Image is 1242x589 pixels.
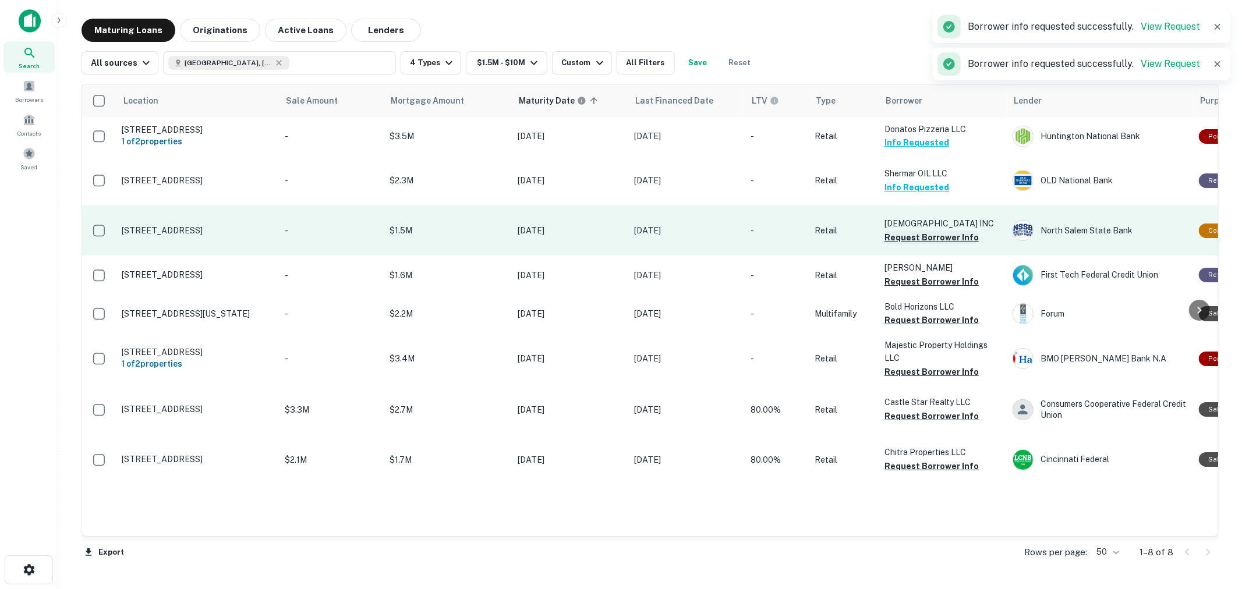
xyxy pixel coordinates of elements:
[1013,170,1187,191] div: OLD National Bank
[815,224,873,237] p: Retail
[122,175,273,186] p: [STREET_ADDRESS]
[15,95,43,104] span: Borrowers
[122,135,273,148] h6: 1 of 2 properties
[1013,303,1187,324] div: Forum
[1013,126,1033,146] img: picture
[884,339,1001,364] p: Majestic Property Holdings LLC
[635,94,728,108] span: Last Financed Date
[1199,452,1232,467] div: Sale
[884,409,979,423] button: Request Borrower Info
[884,300,1001,313] p: Bold Horizons LLC
[884,446,1001,459] p: Chitra Properties LLC
[815,130,873,143] p: Retail
[518,307,622,320] p: [DATE]
[390,130,506,143] p: $3.5M
[122,308,273,319] p: [STREET_ADDRESS][US_STATE]
[21,162,38,172] span: Saved
[751,354,754,363] span: -
[401,51,461,74] button: 4 Types
[279,84,384,117] th: Sale Amount
[82,544,127,561] button: Export
[752,94,794,107] span: LTVs displayed on the website are for informational purposes only and may be reported incorrectly...
[116,84,279,117] th: Location
[634,174,739,187] p: [DATE]
[122,454,273,464] p: [STREET_ADDRESS]
[123,94,174,108] span: Location
[122,125,273,135] p: [STREET_ADDRESS]
[884,459,979,473] button: Request Borrower Info
[634,224,739,237] p: [DATE]
[1013,449,1187,470] div: Cincinnati Federal
[180,19,260,42] button: Originations
[628,84,745,117] th: Last Financed Date
[163,51,396,74] button: [GEOGRAPHIC_DATA], [GEOGRAPHIC_DATA], [GEOGRAPHIC_DATA]
[634,453,739,466] p: [DATE]
[185,58,272,68] span: [GEOGRAPHIC_DATA], [GEOGRAPHIC_DATA], [GEOGRAPHIC_DATA]
[815,453,873,466] p: Retail
[519,94,601,107] span: Maturity dates displayed may be estimated. Please contact the lender for the most accurate maturi...
[886,94,922,108] span: Borrower
[285,453,378,466] p: $2.1M
[1013,304,1033,324] img: picture
[285,403,378,416] p: $3.3M
[19,61,40,70] span: Search
[518,453,622,466] p: [DATE]
[19,9,41,33] img: capitalize-icon.png
[751,271,754,280] span: -
[815,269,873,282] p: Retail
[884,230,979,244] button: Request Borrower Info
[751,226,754,235] span: -
[752,94,767,107] h6: LTV
[634,269,739,282] p: [DATE]
[751,132,754,141] span: -
[751,455,781,464] span: 80.00%
[390,307,506,320] p: $2.2M
[1013,221,1033,240] img: picture
[518,224,622,237] p: [DATE]
[3,109,55,140] div: Contacts
[1013,348,1187,369] div: BMO [PERSON_NAME] Bank N.A
[518,403,622,416] p: [DATE]
[1014,94,1042,108] span: Lender
[285,224,378,237] p: -
[1007,84,1193,117] th: Lender
[1013,265,1187,286] div: First Tech Federal Credit Union
[968,57,1200,71] p: Borrower info requested successfully.
[122,269,273,280] p: [STREET_ADDRESS]
[518,352,622,365] p: [DATE]
[519,94,575,107] h6: Maturity Date
[884,261,1001,274] p: [PERSON_NAME]
[634,130,739,143] p: [DATE]
[1141,21,1200,32] a: View Request
[884,180,949,194] button: Info Requested
[285,130,378,143] p: -
[884,365,979,379] button: Request Borrower Info
[3,143,55,174] a: Saved
[390,403,506,416] p: $2.7M
[884,396,1001,409] p: Castle Star Realty LLC
[390,453,506,466] p: $1.7M
[122,347,273,357] p: [STREET_ADDRESS]
[1199,306,1232,321] div: Sale
[634,307,739,320] p: [DATE]
[721,51,759,74] button: Reset
[884,275,979,289] button: Request Borrower Info
[1140,545,1173,559] p: 1–8 of 8
[1024,545,1087,559] p: Rows per page:
[751,309,754,318] span: -
[518,269,622,282] p: [DATE]
[3,75,55,107] a: Borrowers
[1092,544,1121,560] div: 50
[390,352,506,365] p: $3.4M
[91,56,153,70] div: All sources
[1013,126,1187,147] div: Huntington National Bank
[1013,171,1033,190] img: picture
[745,84,809,117] th: LTVs displayed on the website are for informational purposes only and may be reported incorrectly...
[552,51,611,74] button: Custom
[519,94,586,107] div: Maturity dates displayed may be estimated. Please contact the lender for the most accurate maturi...
[884,123,1001,136] p: Donatos Pizzeria LLC
[1013,450,1033,470] img: cincinnatifederal.com.png
[512,84,628,117] th: Maturity dates displayed may be estimated. Please contact the lender for the most accurate maturi...
[17,129,41,138] span: Contacts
